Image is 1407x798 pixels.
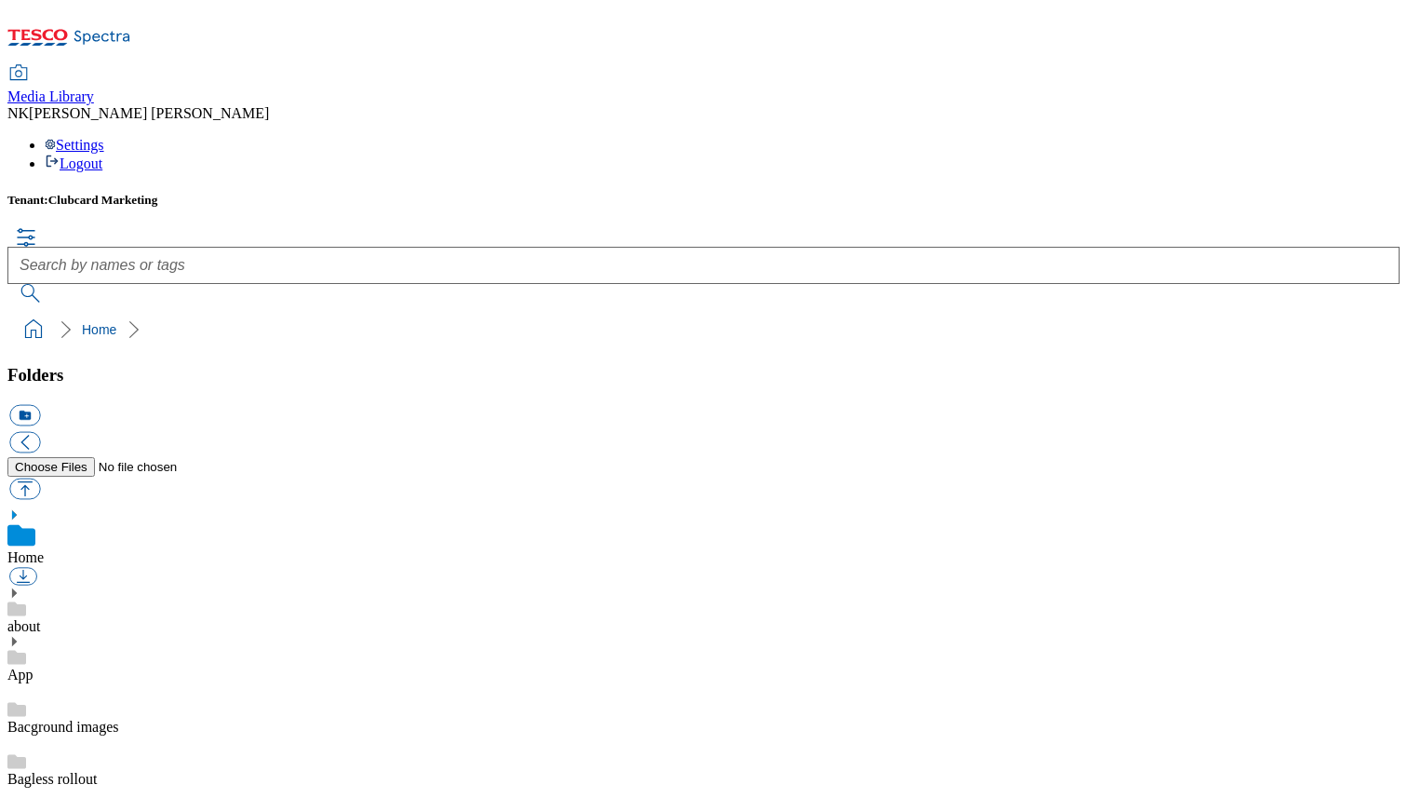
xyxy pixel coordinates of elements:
a: Settings [45,137,104,153]
a: Home [7,549,44,565]
h5: Tenant: [7,193,1400,208]
span: Clubcard Marketing [48,193,158,207]
span: Media Library [7,88,94,104]
a: Bacground images [7,719,119,735]
a: Home [82,322,116,337]
a: Logout [45,156,102,171]
nav: breadcrumb [7,312,1400,347]
a: Media Library [7,66,94,105]
a: home [19,315,48,345]
a: Bagless rollout [7,771,97,787]
a: App [7,667,33,683]
span: NK [7,105,29,121]
span: [PERSON_NAME] [PERSON_NAME] [29,105,269,121]
a: about [7,618,41,634]
h3: Folders [7,365,1400,385]
input: Search by names or tags [7,247,1400,284]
